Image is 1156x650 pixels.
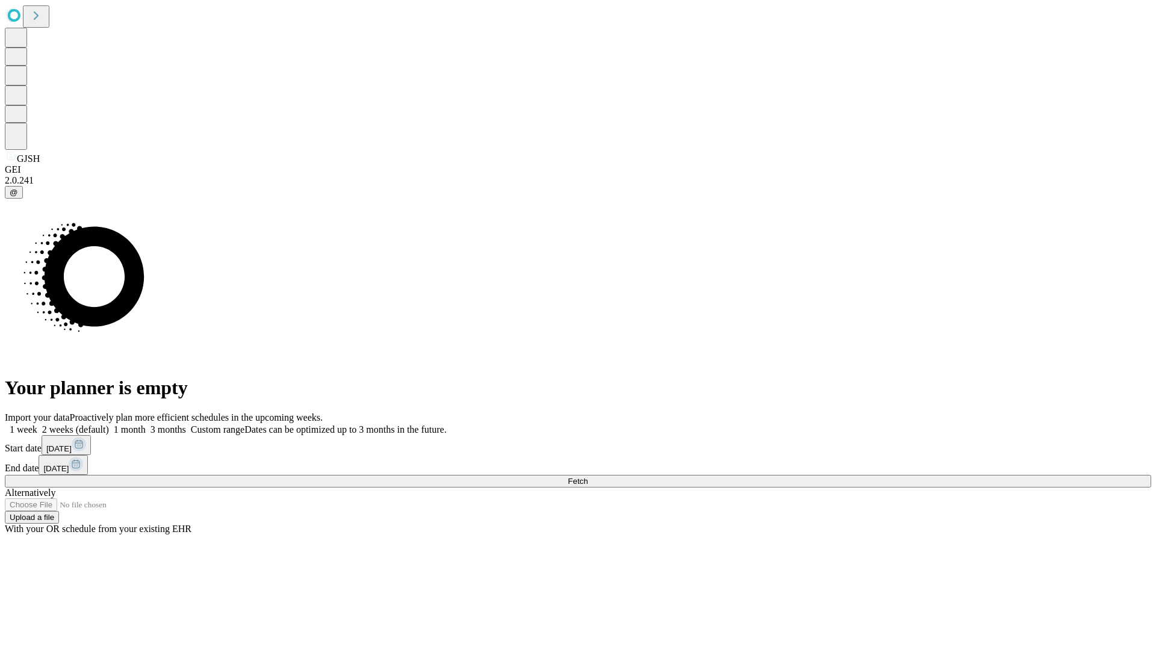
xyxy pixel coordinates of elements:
span: 1 month [114,424,146,435]
span: 2 weeks (default) [42,424,109,435]
span: Alternatively [5,487,55,498]
span: Proactively plan more efficient schedules in the upcoming weeks. [70,412,323,422]
span: Dates can be optimized up to 3 months in the future. [244,424,446,435]
span: 1 week [10,424,37,435]
div: End date [5,455,1151,475]
button: [DATE] [39,455,88,475]
span: [DATE] [46,444,72,453]
button: Upload a file [5,511,59,524]
div: GEI [5,164,1151,175]
button: [DATE] [42,435,91,455]
span: @ [10,188,18,197]
span: Custom range [191,424,244,435]
span: Import your data [5,412,70,422]
button: Fetch [5,475,1151,487]
span: Fetch [568,477,588,486]
button: @ [5,186,23,199]
div: 2.0.241 [5,175,1151,186]
h1: Your planner is empty [5,377,1151,399]
div: Start date [5,435,1151,455]
span: GJSH [17,153,40,164]
span: [DATE] [43,464,69,473]
span: 3 months [151,424,186,435]
span: With your OR schedule from your existing EHR [5,524,191,534]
